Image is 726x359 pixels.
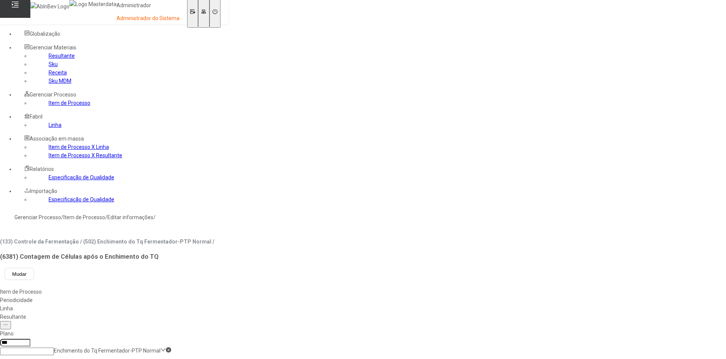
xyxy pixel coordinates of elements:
[30,92,76,98] span: Gerenciar Processo
[49,196,114,202] a: Especificação de Qualidade
[5,268,34,280] button: Mudar
[61,214,63,220] nz-breadcrumb-separator: /
[105,214,107,220] nz-breadcrumb-separator: /
[30,188,57,194] span: Importação
[49,61,58,67] a: Sku
[49,144,109,150] a: Item de Processo X Linha
[63,214,105,220] a: Item de Processo
[30,2,69,11] img: AbInBev Logo
[30,166,54,172] span: Relatórios
[49,70,67,76] a: Receita
[49,78,71,84] a: Sku MDM
[30,136,84,142] span: Associação em massa
[12,271,27,277] span: Mudar
[49,53,75,59] a: Resultante
[49,152,122,158] a: Item de Processo X Resultante
[30,31,60,37] span: Globalização
[117,15,180,22] p: Administrador do Sistema
[30,44,76,51] span: Gerenciar Materiais
[107,214,153,220] a: Editar informações
[117,2,180,9] p: Administrador
[30,114,43,120] span: Fabril
[49,122,61,128] a: Linha
[49,100,90,106] a: Item de Processo
[54,348,161,354] nz-select-item: Enchimento do Tq Fermentador-PTP Normal
[153,214,156,220] nz-breadcrumb-separator: /
[14,214,61,220] a: Gerenciar Processo
[49,174,114,180] a: Especificação de Qualidade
